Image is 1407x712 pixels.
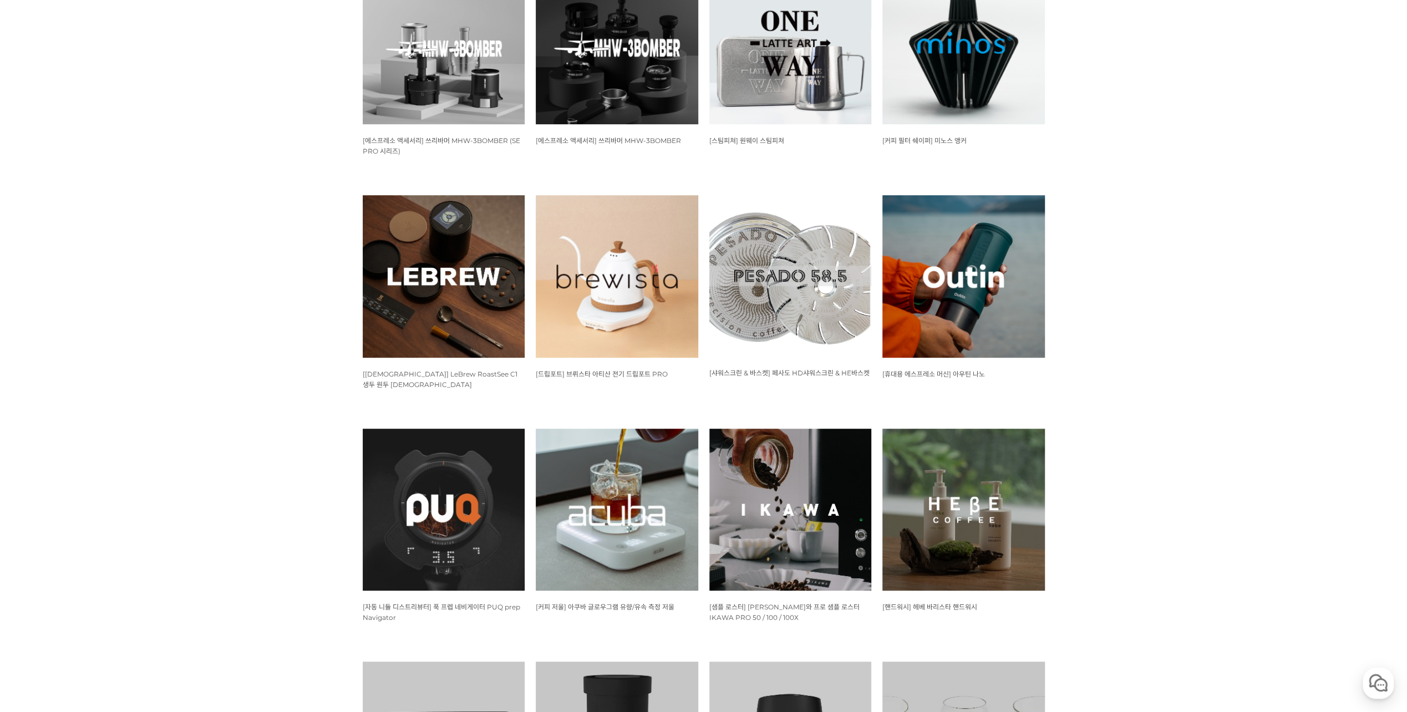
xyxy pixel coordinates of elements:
[882,603,977,611] span: [핸드워시] 헤베 바리스타 핸드워시
[536,370,668,378] span: [드립포트] 브뤼스타 아티산 전기 드립포트 PRO
[73,352,143,379] a: 대화
[363,429,525,591] img: 푹 프레스 PUQ PRESS
[536,369,668,378] a: [드립포트] 브뤼스타 아티산 전기 드립포트 PRO
[536,136,681,145] a: [에스프레소 액세서리] 쓰리바머 MHW-3BOMBER
[882,369,985,378] a: [휴대용 에스프레소 머신] 아우틴 나노
[171,368,185,377] span: 설정
[363,369,517,389] a: [[DEMOGRAPHIC_DATA]] LeBrew RoastSee C1 생두 원두 [DEMOGRAPHIC_DATA]
[882,602,977,611] a: [핸드워시] 헤베 바리스타 핸드워시
[363,370,517,389] span: [[DEMOGRAPHIC_DATA]] LeBrew RoastSee C1 생두 원두 [DEMOGRAPHIC_DATA]
[709,369,870,377] span: [샤워스크린 & 바스켓] 페사도 HD샤워스크린 & HE바스켓
[882,195,1045,358] img: 아우틴 나노 휴대용 에스프레소 머신
[882,429,1045,591] img: 헤베 바리스타 핸드워시
[101,369,115,378] span: 대화
[536,429,698,591] img: 아쿠바 글로우그램 유량/유속 측정 저울
[709,368,870,377] a: [샤워스크린 & 바스켓] 페사도 HD샤워스크린 & HE바스켓
[143,352,213,379] a: 설정
[536,602,674,611] a: [커피 저울] 아쿠바 글로우그램 유량/유속 측정 저울
[709,195,872,357] img: 페사도 HD샤워스크린, HE바스켓
[709,602,860,622] a: [샘플 로스터] [PERSON_NAME]와 프로 샘플 로스터 IKAWA PRO 50 / 100 / 100X
[882,370,985,378] span: [휴대용 에스프레소 머신] 아우틴 나노
[709,603,860,622] span: [샘플 로스터] [PERSON_NAME]와 프로 샘플 로스터 IKAWA PRO 50 / 100 / 100X
[3,352,73,379] a: 홈
[363,602,520,622] a: [자동 니들 디스트리뷰터] 푹 프렙 네비게이터 PUQ prep Navigator
[363,603,520,622] span: [자동 니들 디스트리뷰터] 푹 프렙 네비게이터 PUQ prep Navigator
[536,195,698,358] img: 브뤼스타, brewista, 아티산, 전기 드립포트
[363,136,520,155] a: [에스프레소 액세서리] 쓰리바머 MHW-3BOMBER (SE PRO 시리즈)
[35,368,42,377] span: 홈
[363,195,525,358] img: 르브루 LeBrew
[709,136,784,145] a: [스팀피쳐] 원웨이 스팀피쳐
[536,603,674,611] span: [커피 저울] 아쿠바 글로우그램 유량/유속 측정 저울
[709,429,872,591] img: IKAWA PRO 50, IKAWA PRO 100, IKAWA PRO 100X
[882,136,967,145] a: [커피 필터 쉐이퍼] 미노스 앵커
